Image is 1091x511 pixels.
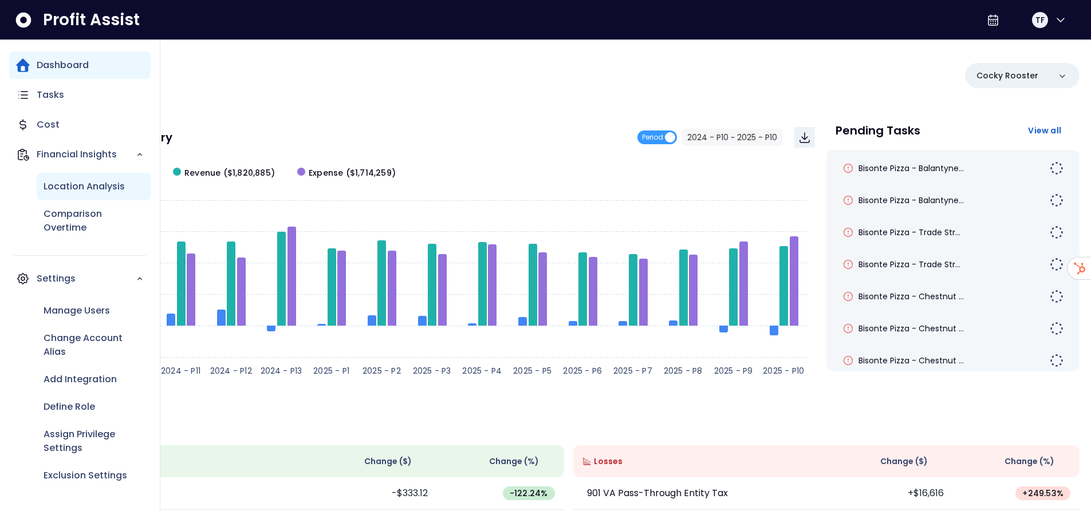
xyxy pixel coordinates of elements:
[513,365,552,377] text: 2025 - P5
[664,365,703,377] text: 2025 - P8
[210,365,252,377] text: 2024 - P12
[184,167,275,179] span: Revenue ($1,820,885)
[763,365,804,377] text: 2025 - P10
[594,455,623,468] span: Losses
[57,420,1080,431] p: Wins & Losses
[1050,354,1064,367] img: Not yet Started
[44,207,144,235] p: Comparison Overtime
[161,365,200,377] text: 2024 - P11
[44,180,125,193] p: Location Analysis
[880,455,928,468] span: Change ( $ )
[363,365,401,377] text: 2025 - P2
[37,118,60,132] p: Cost
[44,304,110,318] p: Manage Users
[858,163,964,174] span: Bisonte Pizza - Balantyne...
[794,127,815,148] button: Download
[587,486,728,500] p: 901 VA Pass-Through Entity Tax
[1005,455,1054,468] span: Change (%)
[858,291,964,302] span: Bisonte Pizza - Chestnut ...
[836,125,920,136] p: Pending Tasks
[37,88,64,102] p: Tasks
[44,427,144,455] p: Assign Privilege Settings
[43,10,140,30] span: Profit Assist
[37,58,89,72] p: Dashboard
[1050,161,1064,175] img: Not yet Started
[563,365,602,377] text: 2025 - P6
[413,365,451,377] text: 2025 - P3
[1028,125,1061,136] span: View all
[44,331,144,359] p: Change Account Alias
[44,373,117,386] p: Add Integration
[858,195,964,206] span: Bisonte Pizza - Balantyne...
[462,365,502,377] text: 2025 - P4
[1050,322,1064,335] img: Not yet Started
[976,70,1038,82] p: Cocky Rooster
[1019,120,1070,141] button: View all
[858,259,960,270] span: Bisonte Pizza - Trade Str...
[826,477,953,510] td: +$16,616
[309,167,396,179] span: Expense ($1,714,259)
[682,129,783,146] button: 2024 - P10 ~ 2025 - P10
[313,365,349,377] text: 2025 - P1
[44,469,127,482] p: Exclusion Settings
[1035,14,1045,26] span: TF
[44,400,95,414] p: Define Role
[1050,258,1064,271] img: Not yet Started
[37,272,136,286] p: Settings
[489,455,539,468] span: Change (%)
[714,365,753,377] text: 2025 - P9
[261,365,302,377] text: 2024 - P13
[858,355,964,366] span: Bisonte Pizza - Chestnut ...
[364,455,412,468] span: Change ( $ )
[310,477,437,510] td: -$333.12
[642,130,663,144] span: Period
[613,365,652,377] text: 2025 - P7
[1050,225,1064,239] img: Not yet Started
[510,488,548,499] span: -122.24 %
[1050,290,1064,303] img: Not yet Started
[858,323,964,334] span: Bisonte Pizza - Chestnut ...
[1022,488,1064,499] span: + 249.53 %
[1050,193,1064,207] img: Not yet Started
[37,148,136,161] p: Financial Insights
[858,227,960,238] span: Bisonte Pizza - Trade Str...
